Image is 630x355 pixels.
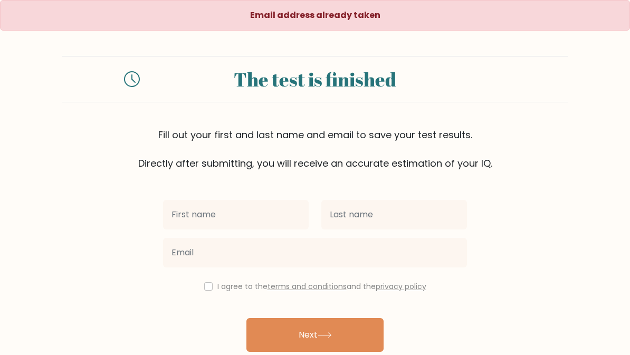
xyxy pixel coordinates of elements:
[217,281,426,292] label: I agree to the and the
[376,281,426,292] a: privacy policy
[62,128,568,170] div: Fill out your first and last name and email to save your test results. Directly after submitting,...
[163,200,309,229] input: First name
[152,65,478,93] div: The test is finished
[268,281,347,292] a: terms and conditions
[246,318,384,352] button: Next
[250,9,380,21] strong: Email address already taken
[163,238,467,267] input: Email
[321,200,467,229] input: Last name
